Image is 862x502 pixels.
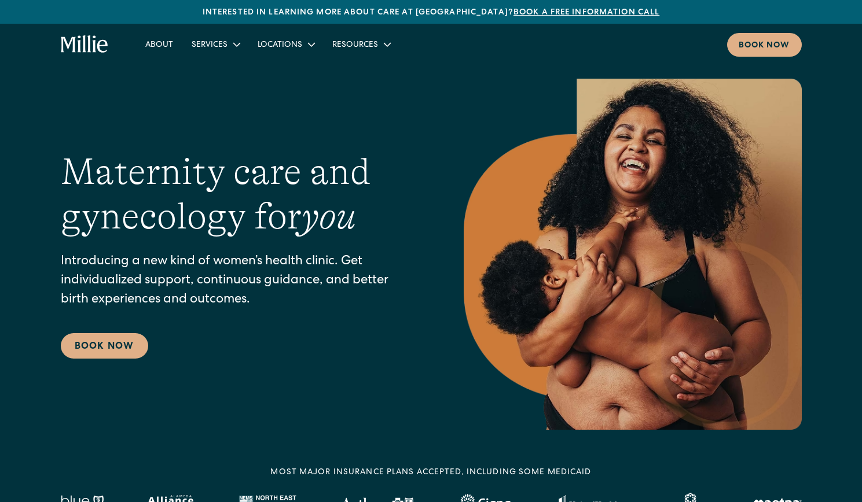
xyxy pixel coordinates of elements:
div: Resources [323,35,399,54]
a: home [61,35,109,54]
a: Book Now [61,333,148,359]
img: Smiling mother with her baby in arms, celebrating body positivity and the nurturing bond of postp... [464,79,802,430]
p: Introducing a new kind of women’s health clinic. Get individualized support, continuous guidance,... [61,253,417,310]
div: Book now [739,40,790,52]
div: Locations [248,35,323,54]
a: About [136,35,182,54]
div: Services [192,39,228,51]
div: Resources [332,39,378,51]
a: Book now [727,33,802,57]
h1: Maternity care and gynecology for [61,150,417,239]
div: MOST MAJOR INSURANCE PLANS ACCEPTED, INCLUDING some MEDICAID [270,467,591,479]
em: you [302,195,356,237]
div: Locations [258,39,302,51]
a: Book a free information call [513,9,659,17]
div: Services [182,35,248,54]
